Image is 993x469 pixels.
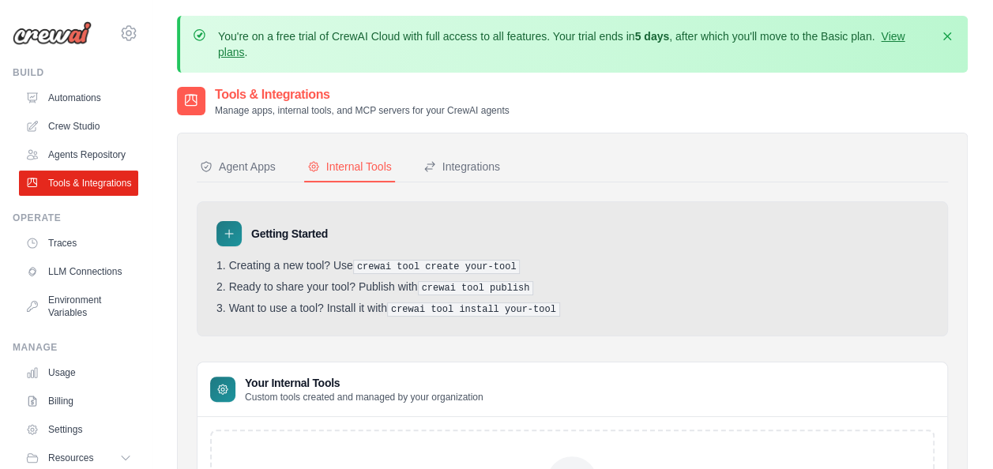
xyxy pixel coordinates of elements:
p: Custom tools created and managed by your organization [245,391,483,403]
pre: crewai tool create your-tool [353,260,521,274]
a: Settings [19,417,138,442]
div: Manage [13,341,138,354]
div: Integrations [423,159,500,174]
pre: crewai tool publish [418,281,534,295]
a: Automations [19,85,138,111]
button: Integrations [420,152,503,182]
li: Creating a new tool? Use [216,259,928,274]
button: Agent Apps [197,152,279,182]
a: Crew Studio [19,114,138,139]
a: Environment Variables [19,287,138,325]
li: Want to use a tool? Install it with [216,302,928,317]
div: Agent Apps [200,159,276,174]
a: Billing [19,388,138,414]
h3: Getting Started [251,226,328,242]
a: Agents Repository [19,142,138,167]
a: LLM Connections [19,259,138,284]
h3: Your Internal Tools [245,375,483,391]
p: Manage apps, internal tools, and MCP servers for your CrewAI agents [215,104,510,117]
div: Operate [13,212,138,224]
span: Resources [48,452,93,464]
a: Tools & Integrations [19,171,138,196]
a: Usage [19,360,138,385]
div: Internal Tools [307,159,392,174]
pre: crewai tool install your-tool [387,302,560,317]
a: Traces [19,231,138,256]
p: You're on a free trial of CrewAI Cloud with full access to all features. Your trial ends in , aft... [218,28,930,60]
button: Internal Tools [304,152,395,182]
div: Build [13,66,138,79]
li: Ready to share your tool? Publish with [216,280,928,295]
strong: 5 days [634,30,669,43]
h2: Tools & Integrations [215,85,510,104]
img: Logo [13,21,92,45]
